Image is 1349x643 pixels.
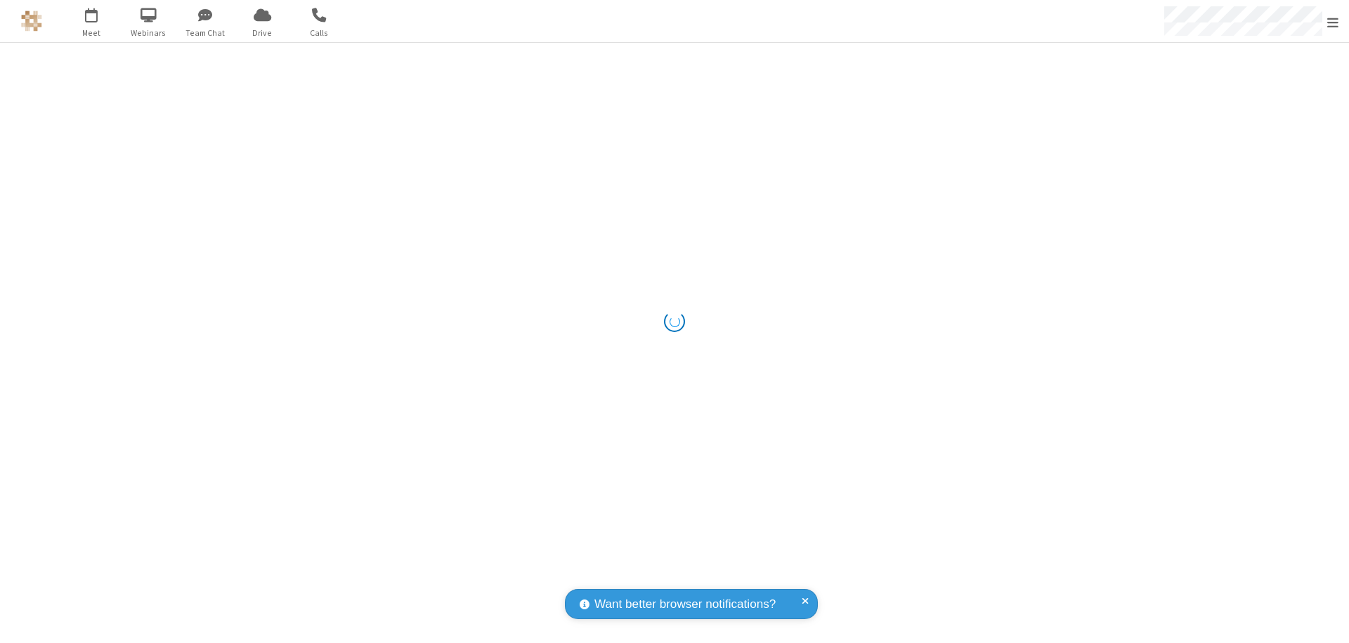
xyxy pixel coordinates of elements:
[21,11,42,32] img: QA Selenium DO NOT DELETE OR CHANGE
[293,27,346,39] span: Calls
[179,27,232,39] span: Team Chat
[236,27,289,39] span: Drive
[122,27,175,39] span: Webinars
[594,595,776,614] span: Want better browser notifications?
[65,27,118,39] span: Meet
